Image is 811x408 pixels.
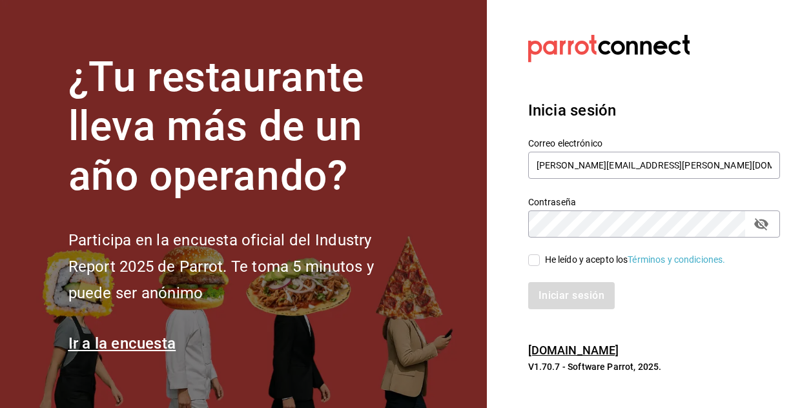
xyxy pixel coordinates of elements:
h3: Inicia sesión [528,99,780,122]
a: [DOMAIN_NAME] [528,343,619,357]
input: Ingresa tu correo electrónico [528,152,780,179]
label: Contraseña [528,197,780,206]
div: He leído y acepto los [545,253,726,267]
h1: ¿Tu restaurante lleva más de un año operando? [68,53,417,201]
h2: Participa en la encuesta oficial del Industry Report 2025 de Parrot. Te toma 5 minutos y puede se... [68,227,417,306]
p: V1.70.7 - Software Parrot, 2025. [528,360,780,373]
a: Ir a la encuesta [68,334,176,352]
a: Términos y condiciones. [628,254,725,265]
label: Correo electrónico [528,138,780,147]
button: Campo de contraseña [750,213,772,235]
